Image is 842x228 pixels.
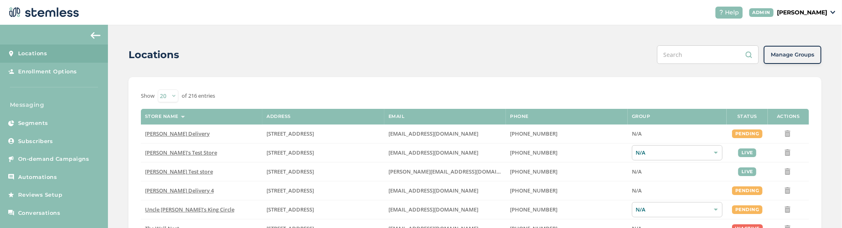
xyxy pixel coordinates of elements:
img: icon-arrow-back-accent-c549486e.svg [91,32,101,39]
span: [EMAIL_ADDRESS][DOMAIN_NAME] [388,187,478,194]
div: live [738,167,756,176]
span: [PHONE_NUMBER] [510,149,557,156]
label: 123 East Main Street [267,149,380,156]
img: icon-sort-1e1d7615.svg [181,116,185,118]
span: Conversations [18,209,61,217]
label: N/A [632,130,723,137]
th: Actions [768,109,809,125]
label: N/A [632,168,723,175]
label: (503) 332-4545 [510,168,624,175]
span: [PHONE_NUMBER] [510,130,557,137]
div: ADMIN [749,8,774,17]
span: Reviews Setup [18,191,63,199]
span: Uncle [PERSON_NAME]’s King Circle [145,206,234,213]
input: Search [657,45,759,64]
p: [PERSON_NAME] [777,8,827,17]
label: Hazel Delivery [145,130,259,137]
span: [STREET_ADDRESS] [267,168,314,175]
label: Group [632,114,650,119]
span: [PERSON_NAME] Test store [145,168,213,175]
span: [STREET_ADDRESS] [267,206,314,213]
label: 5241 Center Boulevard [267,168,380,175]
h2: Locations [129,47,179,62]
label: 209 King Circle [267,206,380,213]
span: [PERSON_NAME] Delivery 4 [145,187,214,194]
label: Brian's Test Store [145,149,259,156]
span: [PHONE_NUMBER] [510,187,557,194]
label: christian@uncleherbsak.com [388,206,502,213]
img: icon_down-arrow-small-66adaf34.svg [830,11,835,14]
label: N/A [632,187,723,194]
label: Uncle Herb’s King Circle [145,206,259,213]
label: Phone [510,114,529,119]
span: [PERSON_NAME] Delivery [145,130,210,137]
label: of 216 entries [182,92,215,100]
label: (907) 330-7833 [510,206,624,213]
label: swapnil@stemless.co [388,168,502,175]
img: logo-dark-0685b13c.svg [7,4,79,21]
span: [STREET_ADDRESS] [267,149,314,156]
label: (503) 804-9208 [510,149,624,156]
label: arman91488@gmail.com [388,187,502,194]
span: Help [725,8,739,17]
span: Segments [18,119,48,127]
span: [EMAIL_ADDRESS][DOMAIN_NAME] [388,130,478,137]
label: Email [388,114,405,119]
div: live [738,148,756,157]
div: N/A [632,202,723,217]
span: [PHONE_NUMBER] [510,206,557,213]
span: Automations [18,173,57,181]
span: On-demand Campaigns [18,155,89,163]
div: pending [732,205,762,214]
div: N/A [632,145,723,160]
div: pending [732,186,762,195]
span: [PERSON_NAME]'s Test Store [145,149,217,156]
div: pending [732,129,762,138]
span: Manage Groups [771,51,814,59]
label: (818) 561-0790 [510,187,624,194]
label: 17523 Ventura Boulevard [267,130,380,137]
label: Status [737,114,757,119]
span: [PERSON_NAME][EMAIL_ADDRESS][DOMAIN_NAME] [388,168,520,175]
label: 17523 Ventura Boulevard [267,187,380,194]
label: arman91488@gmail.com [388,130,502,137]
span: [STREET_ADDRESS] [267,130,314,137]
span: [EMAIL_ADDRESS][DOMAIN_NAME] [388,149,478,156]
iframe: Chat Widget [801,188,842,228]
label: (818) 561-0790 [510,130,624,137]
label: brianashen@gmail.com [388,149,502,156]
label: Address [267,114,291,119]
span: [PHONE_NUMBER] [510,168,557,175]
label: Swapnil Test store [145,168,259,175]
span: [EMAIL_ADDRESS][DOMAIN_NAME] [388,206,478,213]
button: Manage Groups [764,46,821,64]
span: [STREET_ADDRESS] [267,187,314,194]
span: Enrollment Options [18,68,77,76]
label: Store name [145,114,178,119]
span: Subscribers [18,137,53,146]
label: Hazel Delivery 4 [145,187,259,194]
span: Locations [18,49,47,58]
img: icon-help-white-03924b79.svg [719,10,724,15]
label: Show [141,92,154,100]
